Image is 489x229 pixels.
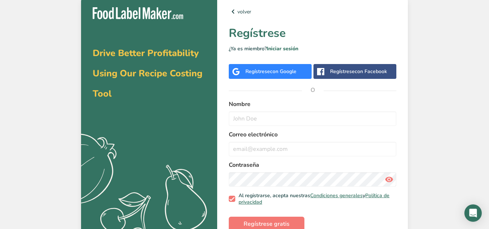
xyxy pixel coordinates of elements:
[229,45,396,52] p: ¿Ya es miembro?
[244,220,290,228] span: Regístrese gratis
[229,142,396,156] input: email@example.com
[93,47,202,100] span: Drive Better Profitability Using Our Recipe Costing Tool
[245,68,296,75] div: Regístrese
[229,25,396,42] h1: Regístrese
[229,161,396,169] label: Contraseña
[229,100,396,109] label: Nombre
[355,68,387,75] span: con Facebook
[464,204,482,222] div: Open Intercom Messenger
[229,130,396,139] label: Correo electrónico
[235,192,394,205] span: Al registrarse, acepta nuestras y
[239,192,389,205] a: Política de privacidad
[93,7,183,19] img: Food Label Maker
[302,79,324,101] span: O
[229,111,396,126] input: John Doe
[310,192,363,199] a: Condiciones generales
[270,68,296,75] span: con Google
[267,45,298,52] a: Iniciar sesión
[229,7,396,16] a: volver
[330,68,387,75] div: Regístrese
